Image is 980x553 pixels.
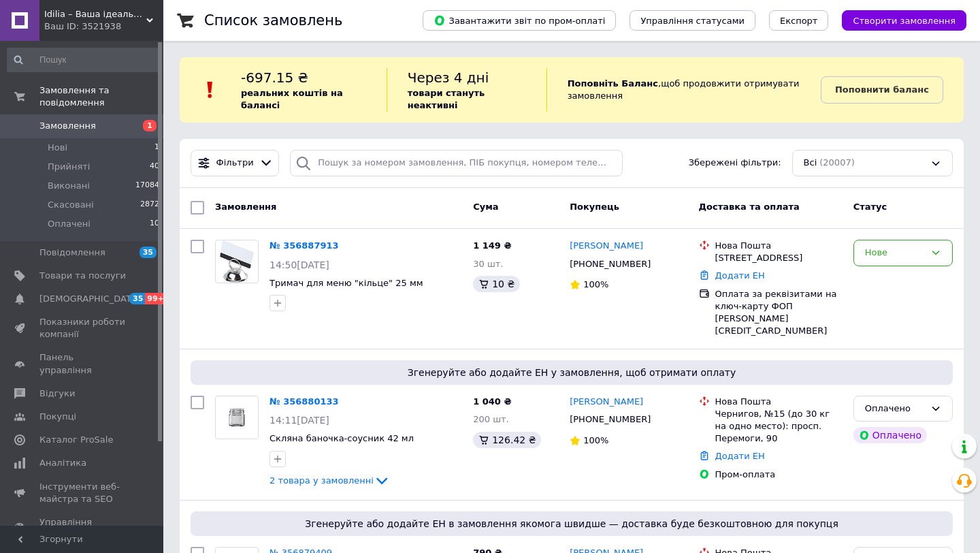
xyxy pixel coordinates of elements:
span: Управління статусами [640,16,745,26]
span: 1 [154,142,159,154]
span: Згенеруйте або додайте ЕН в замовлення якомога швидше — доставка буде безкоштовною для покупця [196,517,947,531]
span: Доставка та оплата [699,202,800,212]
span: Експорт [780,16,818,26]
b: реальних коштів на балансі [241,88,343,110]
a: Скляна баночка-соусник 42 мл [269,433,414,443]
span: 1 040 ₴ [473,396,511,407]
h1: Список замовлень [204,12,342,29]
span: Покупці [39,411,76,423]
span: 100% [583,435,608,445]
span: Аналітика [39,457,86,469]
button: Завантажити звіт по пром-оплаті [423,10,616,31]
span: Згенеруйте або додайте ЕН у замовлення, щоб отримати оплату [196,366,947,379]
span: Збережені фільтри: [689,157,781,170]
span: Замовлення та повідомлення [39,84,163,109]
span: 10 [150,218,159,230]
span: Товари та послуги [39,270,126,282]
div: Чернигов, №15 (до 30 кг на одно место): просп. Перемоги, 90 [715,408,843,445]
div: Нове [865,246,925,260]
span: Всі [804,157,817,170]
span: -697.15 ₴ [241,69,308,86]
img: Фото товару [220,240,253,283]
div: [PHONE_NUMBER] [567,411,653,428]
a: Додати ЕН [715,451,765,461]
span: 1 149 ₴ [473,240,511,251]
span: Фільтри [216,157,254,170]
img: :exclamation: [200,80,220,100]
span: Управління сайтом [39,516,126,541]
a: [PERSON_NAME] [570,240,643,253]
span: Через 4 дні [408,69,489,86]
div: 126.42 ₴ [473,432,541,448]
div: [STREET_ADDRESS] [715,252,843,264]
span: 14:11[DATE] [269,415,329,426]
a: Тримач для меню "кільце" 25 мм [269,278,423,288]
span: Idilia – Ваша ідеальна оселя [44,8,146,20]
a: Фото товару [215,396,259,439]
span: Показники роботи компанії [39,316,126,341]
span: Покупець [570,202,619,212]
span: Завантажити звіт по пром-оплаті [434,14,605,27]
span: 35 [140,247,157,258]
div: Нова Пошта [715,396,843,408]
a: 2 товара у замовленні [269,475,390,486]
a: Створити замовлення [828,15,966,25]
span: Каталог ProSale [39,434,113,446]
span: 17084 [135,180,159,192]
a: Фото товару [215,240,259,283]
span: Панель управління [39,351,126,376]
span: Виконані [48,180,90,192]
img: Фото товару [223,396,251,439]
span: 2872 [140,199,159,211]
span: Cума [473,202,498,212]
b: Поповнити баланс [835,84,929,95]
span: Повідомлення [39,247,105,259]
b: товари стануть неактивні [408,88,485,110]
input: Пошук [7,48,161,72]
button: Управління статусами [630,10,755,31]
span: Статус [853,202,887,212]
span: Інструменти веб-майстра та SEO [39,481,126,505]
div: , щоб продовжити отримувати замовлення [546,68,821,112]
span: 30 шт. [473,259,503,269]
div: [PHONE_NUMBER] [567,255,653,273]
div: Нова Пошта [715,240,843,252]
span: Прийняті [48,161,90,173]
div: Ваш ID: 3521938 [44,20,163,33]
span: Нові [48,142,67,154]
div: Оплачено [865,402,925,416]
span: Оплачені [48,218,91,230]
span: 35 [129,293,145,304]
span: Замовлення [215,202,276,212]
span: Замовлення [39,120,96,132]
a: № 356887913 [269,240,339,251]
button: Створити замовлення [842,10,966,31]
div: 10 ₴ [473,276,520,292]
span: 2 товара у замовленні [269,475,374,486]
div: Оплата за реквізитами на ключ-карту ФОП [PERSON_NAME] [CREDIT_CARD_NUMBER] [715,288,843,338]
span: 200 шт. [473,414,509,424]
span: 1 [143,120,157,131]
a: [PERSON_NAME] [570,396,643,409]
a: Поповнити баланс [821,76,943,104]
div: Оплачено [853,427,927,443]
span: Скасовані [48,199,94,211]
span: Відгуки [39,388,75,400]
button: Експорт [769,10,829,31]
div: Пром-оплата [715,469,843,481]
span: 40 [150,161,159,173]
span: [DEMOGRAPHIC_DATA] [39,293,140,305]
a: Додати ЕН [715,270,765,281]
span: 14:50[DATE] [269,259,329,270]
a: № 356880133 [269,396,339,407]
input: Пошук за номером замовлення, ПІБ покупця, номером телефону, Email, номером накладної [290,150,623,176]
span: (20007) [819,157,855,168]
b: Поповніть Баланс [568,78,658,89]
span: 99+ [145,293,167,304]
span: 100% [583,279,608,289]
span: Створити замовлення [853,16,955,26]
